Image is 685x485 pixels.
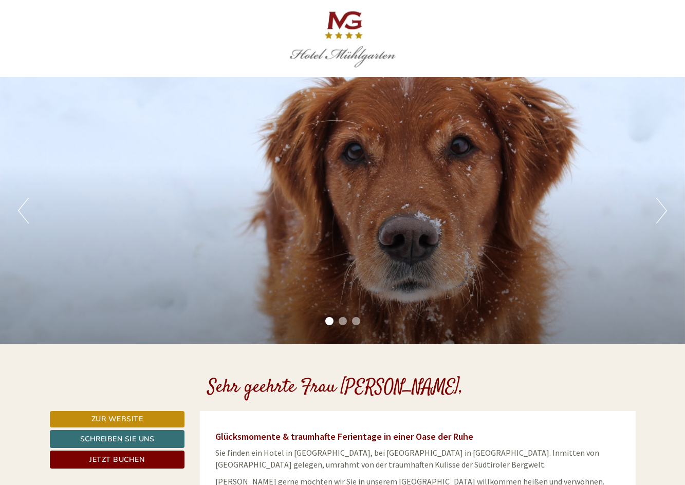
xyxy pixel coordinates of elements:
h1: Sehr geehrte Frau [PERSON_NAME], [208,378,463,398]
a: Schreiben Sie uns [50,430,185,448]
span: Sie finden ein Hotel in [GEOGRAPHIC_DATA], bei [GEOGRAPHIC_DATA] in [GEOGRAPHIC_DATA]. Inmitten v... [215,447,599,470]
button: Next [656,198,667,223]
span: Glücksmomente & traumhafte Ferientage in einer Oase der Ruhe [215,431,473,442]
a: Jetzt buchen [50,451,185,469]
a: Zur Website [50,411,185,427]
button: Previous [18,198,29,223]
